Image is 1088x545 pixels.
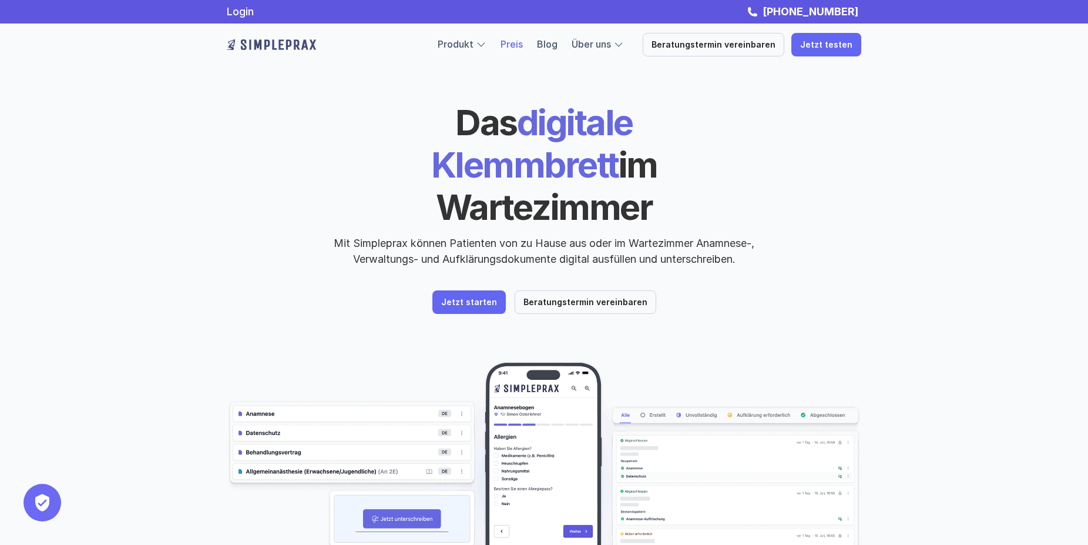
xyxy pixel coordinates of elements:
a: Produkt [438,38,474,50]
p: Mit Simpleprax können Patienten von zu Hause aus oder im Wartezimmer Anamnese-, Verwaltungs- und ... [324,235,764,267]
strong: [PHONE_NUMBER] [763,5,858,18]
p: Beratungstermin vereinbaren [652,40,775,50]
a: Preis [501,38,523,50]
span: Das [455,101,517,143]
a: Beratungstermin vereinbaren [515,290,656,314]
a: Blog [537,38,558,50]
p: Jetzt starten [441,297,497,307]
span: im Wartezimmer [436,143,664,228]
p: Jetzt testen [800,40,852,50]
a: Jetzt starten [432,290,506,314]
a: [PHONE_NUMBER] [760,5,861,18]
a: Beratungstermin vereinbaren [643,33,784,56]
a: Über uns [572,38,611,50]
a: Jetzt testen [791,33,861,56]
a: Login [227,5,254,18]
h1: digitale Klemmbrett [341,101,747,228]
p: Beratungstermin vereinbaren [523,297,647,307]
